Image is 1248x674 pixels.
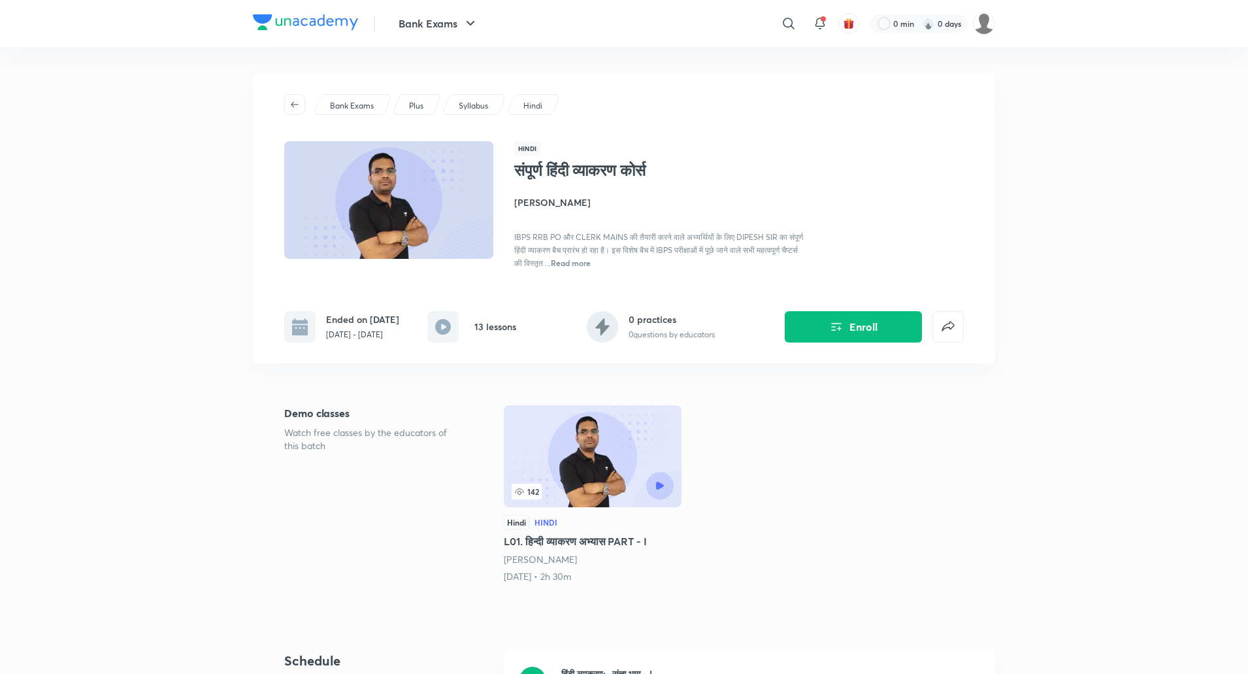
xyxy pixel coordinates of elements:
[391,10,486,37] button: Bank Exams
[922,17,935,30] img: streak
[973,12,995,35] img: Piyush Mishra
[785,311,922,343] button: Enroll
[514,232,803,268] span: IBPS RRB PO और CLERK MAINS की तैयारी करने वाले अभ्यर्थियों के लिए DIPESH SIR का संपूर्ण हिंदी व्य...
[407,100,426,112] a: Plus
[253,14,358,30] img: Company Logo
[514,141,540,156] span: Hindi
[932,311,964,343] button: false
[504,405,681,583] a: 142HindiHindiL01. हिन्दी व्याकरण अभ्यास PART - I[PERSON_NAME][DATE] • 2h 30m
[512,484,542,499] span: 142
[284,651,493,671] h4: Schedule
[504,553,681,566] div: Dipesh Kumar
[629,329,715,341] p: 0 questions by educators
[504,515,529,530] div: Hindi
[326,329,399,341] p: [DATE] - [DATE]
[330,100,374,112] p: Bank Exams
[514,195,807,209] h4: [PERSON_NAME]
[521,100,545,112] a: Hindi
[523,100,542,112] p: Hindi
[459,100,488,112] p: Syllabus
[284,426,462,452] p: Watch free classes by the educators of this batch
[629,312,715,326] h6: 0 practices
[328,100,376,112] a: Bank Exams
[534,518,557,526] div: Hindi
[514,161,728,180] h1: संपूर्ण हिंदी व्याकरण कोर्स
[253,14,358,33] a: Company Logo
[409,100,423,112] p: Plus
[282,140,495,260] img: Thumbnail
[551,258,591,268] span: Read more
[504,405,681,583] a: L01. हिन्दी व्याकरण अभ्यास PART - I
[457,100,491,112] a: Syllabus
[843,18,855,29] img: avatar
[474,320,516,333] h6: 13 lessons
[838,13,859,34] button: avatar
[326,312,399,326] h6: Ended on [DATE]
[504,553,577,565] a: [PERSON_NAME]
[504,533,681,549] h5: L01. हिन्दी व्याकरण अभ्यास PART - I
[504,570,681,583] div: 21st Sept • 2h 30m
[284,405,462,421] h5: Demo classes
